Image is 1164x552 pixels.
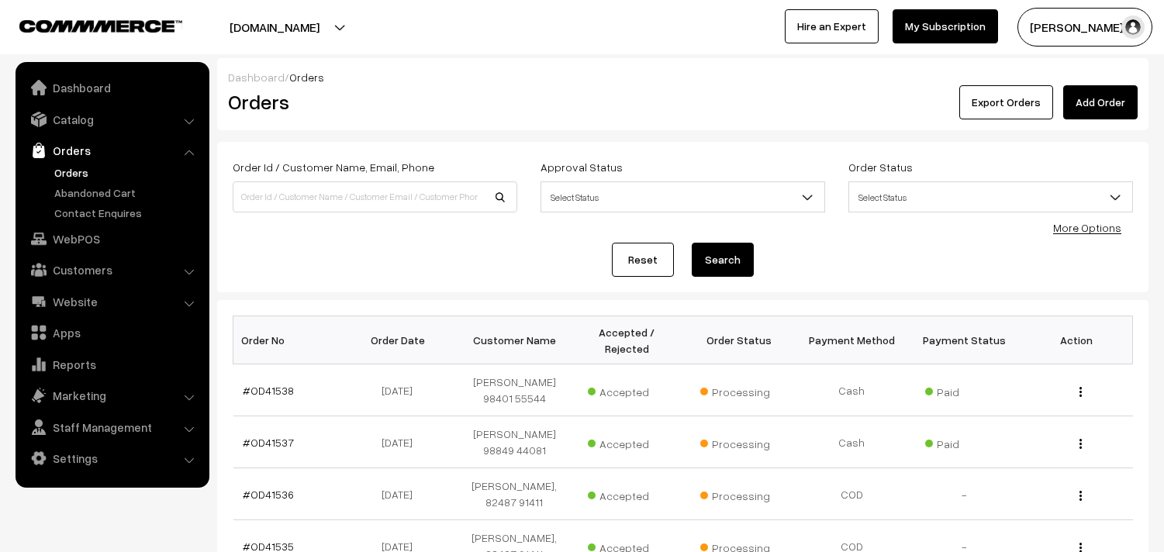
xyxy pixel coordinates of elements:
span: Select Status [541,184,824,211]
label: Approval Status [541,159,623,175]
a: Orders [19,136,204,164]
button: [DOMAIN_NAME] [175,8,374,47]
td: COD [796,468,908,520]
h2: Orders [228,90,516,114]
div: / [228,69,1138,85]
th: Order Date [346,316,458,364]
span: Select Status [848,181,1133,212]
a: Dashboard [19,74,204,102]
a: My Subscription [893,9,998,43]
span: Orders [289,71,324,84]
a: Orders [50,164,204,181]
a: #OD41538 [243,384,294,397]
th: Payment Status [908,316,1021,364]
th: Order No [233,316,346,364]
a: #OD41536 [243,488,294,501]
td: Cash [796,364,908,416]
a: Abandoned Cart [50,185,204,201]
img: Menu [1079,439,1082,449]
a: COMMMERCE [19,16,155,34]
a: Add Order [1063,85,1138,119]
span: Accepted [588,484,665,504]
span: Accepted [588,380,665,400]
a: Settings [19,444,204,472]
span: Paid [925,380,1003,400]
td: [DATE] [346,468,458,520]
span: Paid [925,432,1003,452]
span: Accepted [588,432,665,452]
th: Payment Method [796,316,908,364]
a: Marketing [19,381,204,409]
td: - [908,468,1021,520]
a: Contact Enquires [50,205,204,221]
a: Apps [19,319,204,347]
a: More Options [1053,221,1121,234]
th: Action [1021,316,1133,364]
span: Processing [700,484,778,504]
a: Dashboard [228,71,285,84]
a: Hire an Expert [785,9,879,43]
a: Catalog [19,105,204,133]
a: Reports [19,350,204,378]
button: [PERSON_NAME] s… [1017,8,1152,47]
span: Processing [700,432,778,452]
a: Website [19,288,204,316]
img: Menu [1079,387,1082,397]
td: [PERSON_NAME] 98401 55544 [458,364,571,416]
span: Select Status [849,184,1132,211]
a: #OD41537 [243,436,294,449]
td: [DATE] [346,416,458,468]
label: Order Status [848,159,913,175]
td: [DATE] [346,364,458,416]
a: Staff Management [19,413,204,441]
a: Customers [19,256,204,284]
img: user [1121,16,1145,39]
span: Processing [700,380,778,400]
button: Search [692,243,754,277]
th: Accepted / Rejected [571,316,683,364]
span: Select Status [541,181,825,212]
th: Order Status [683,316,796,364]
td: [PERSON_NAME], 82487 91411 [458,468,571,520]
input: Order Id / Customer Name / Customer Email / Customer Phone [233,181,517,212]
a: Reset [612,243,674,277]
a: WebPOS [19,225,204,253]
img: COMMMERCE [19,20,182,32]
button: Export Orders [959,85,1053,119]
td: [PERSON_NAME] 98849 44081 [458,416,571,468]
img: Menu [1079,491,1082,501]
th: Customer Name [458,316,571,364]
td: Cash [796,416,908,468]
label: Order Id / Customer Name, Email, Phone [233,159,434,175]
